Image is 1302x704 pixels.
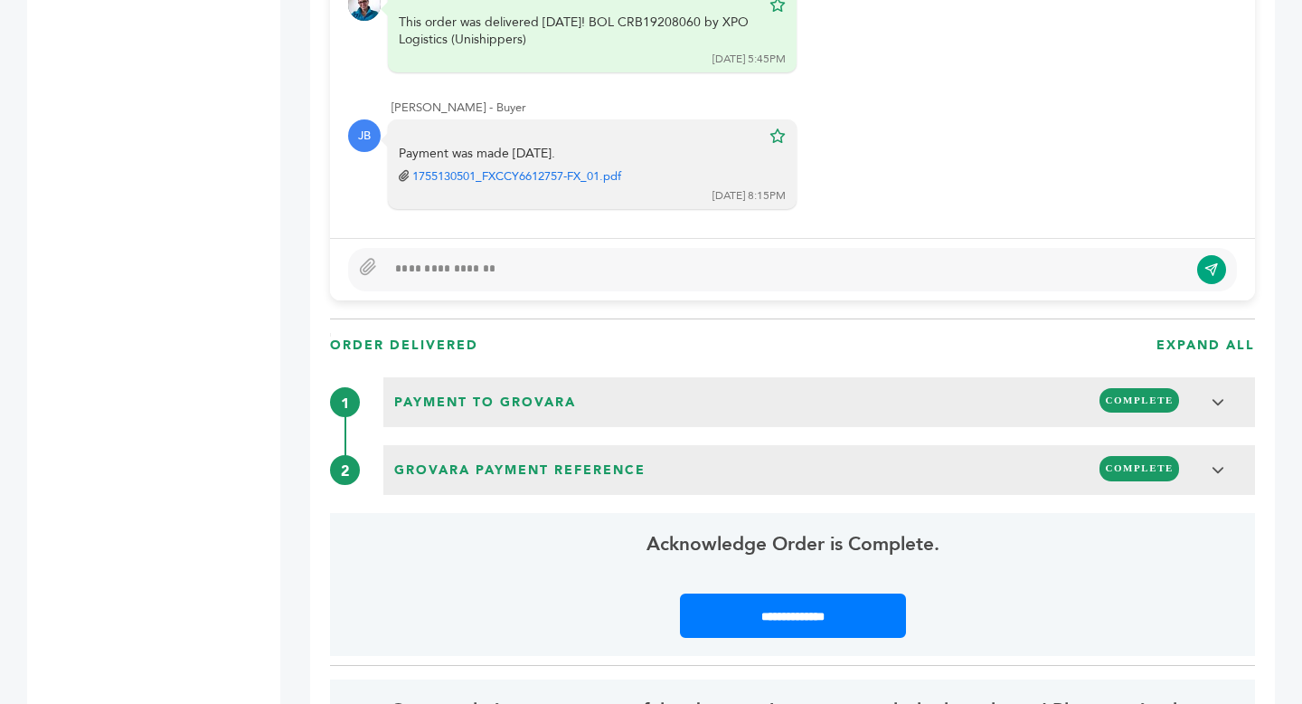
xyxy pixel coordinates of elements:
[389,388,581,417] span: Payment to Grovara
[399,145,760,186] div: Payment was made [DATE].
[389,456,651,485] span: Grovara Payment Reference
[1099,456,1179,480] span: COMPLETE
[1156,337,1255,355] h3: EXPAND ALL
[712,52,786,67] div: [DATE] 5:45PM
[399,14,760,49] div: This order was delivered [DATE]! BOL CRB19208060 by XPO Logistics (Unishippers)
[646,531,939,557] span: Acknowledge Order is Complete.
[712,188,786,204] div: [DATE] 8:15PM
[330,337,478,355] h3: ORDER DElIVERED
[412,168,621,185] a: 1755130501_FXCCY6612757-FX_01.pdf
[1099,388,1179,413] span: COMPLETE
[392,100,1237,116] div: [PERSON_NAME] - Buyer
[348,119,381,152] div: JB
